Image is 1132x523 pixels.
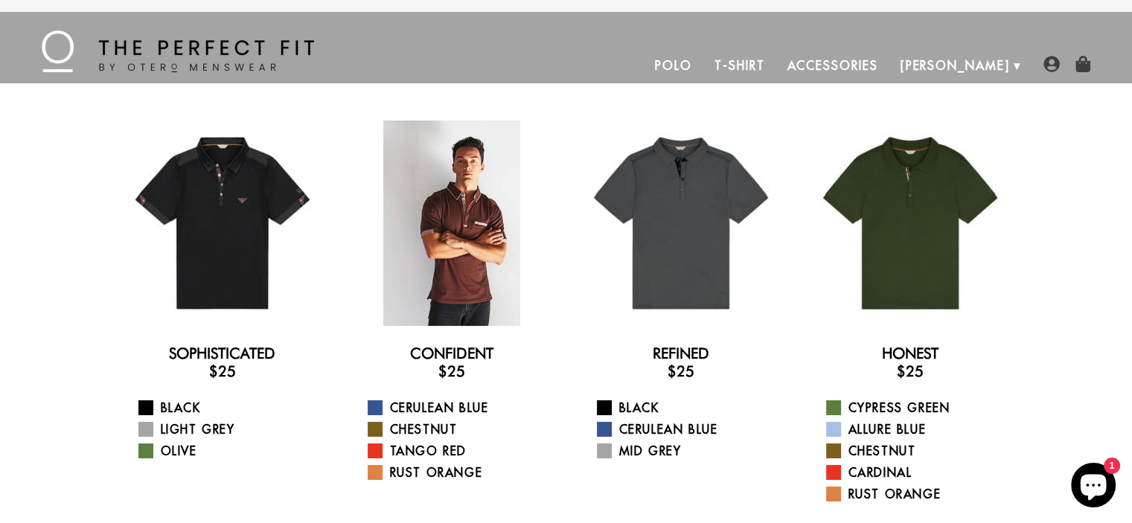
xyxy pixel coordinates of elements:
a: Rust Orange [368,463,554,481]
a: Honest [882,344,938,362]
img: user-account-icon.png [1043,56,1060,72]
a: Olive [138,442,325,460]
h3: $25 [808,362,1013,380]
a: Allure Blue [826,420,1013,438]
a: Cerulean Blue [597,420,784,438]
a: Tango Red [368,442,554,460]
a: Black [138,399,325,417]
a: Confident [410,344,493,362]
a: Cardinal [826,463,1013,481]
a: Polo [644,48,703,83]
a: T-Shirt [703,48,776,83]
img: shopping-bag-icon.png [1075,56,1091,72]
a: Cypress Green [826,399,1013,417]
a: Chestnut [368,420,554,438]
a: Light Grey [138,420,325,438]
a: [PERSON_NAME] [889,48,1021,83]
h3: $25 [120,362,325,380]
h3: $25 [578,362,784,380]
a: Rust Orange [826,485,1013,503]
a: Refined [653,344,709,362]
a: Cerulean Blue [368,399,554,417]
a: Black [597,399,784,417]
a: Sophisticated [169,344,275,362]
inbox-online-store-chat: Shopify online store chat [1067,463,1120,511]
h3: $25 [349,362,554,380]
img: The Perfect Fit - by Otero Menswear - Logo [42,31,314,72]
a: Chestnut [826,442,1013,460]
a: Accessories [776,48,889,83]
a: Mid Grey [597,442,784,460]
